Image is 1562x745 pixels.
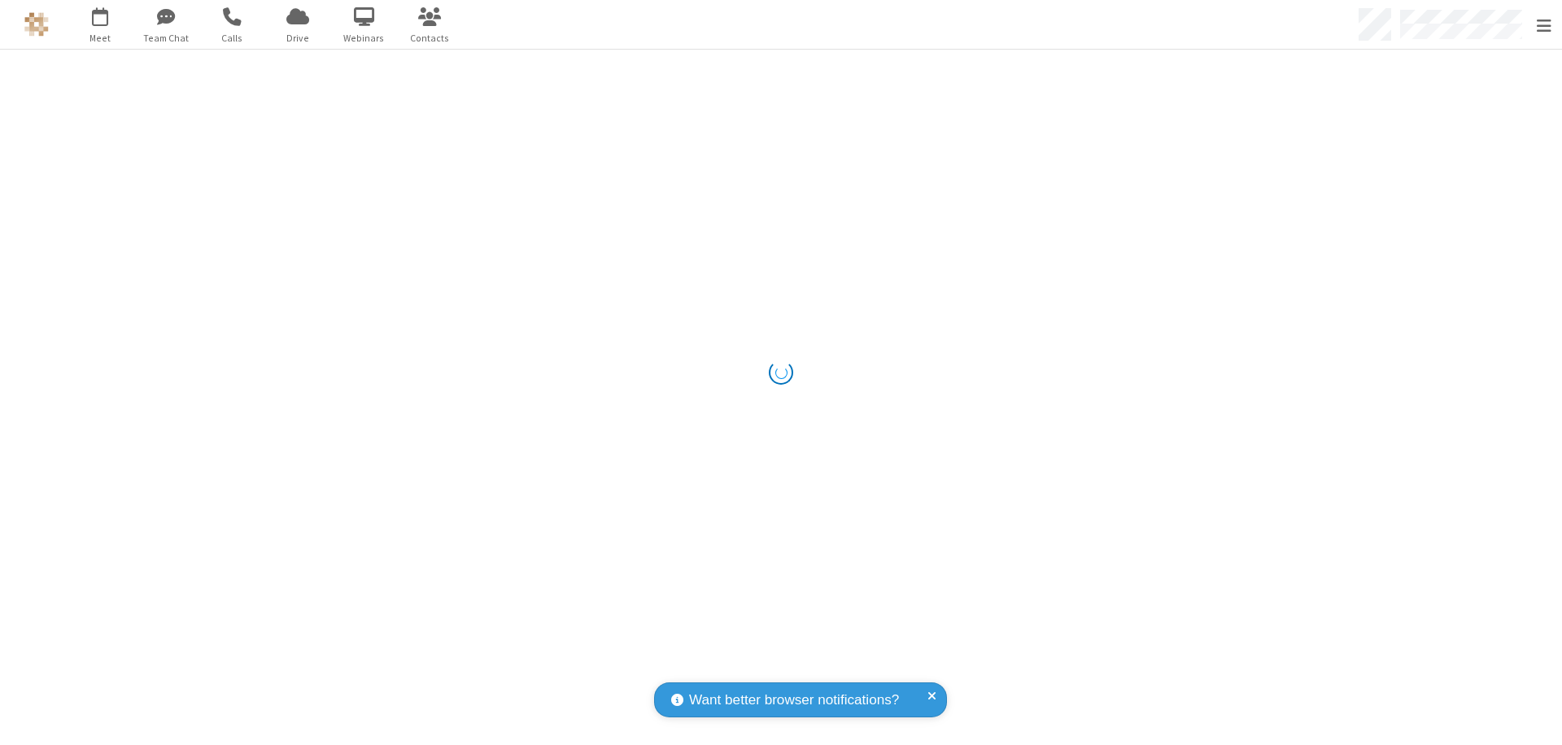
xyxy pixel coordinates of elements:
img: QA Selenium DO NOT DELETE OR CHANGE [24,12,49,37]
span: Contacts [399,31,460,46]
span: Calls [202,31,263,46]
span: Want better browser notifications? [689,690,899,711]
span: Webinars [334,31,395,46]
span: Drive [268,31,329,46]
span: Meet [70,31,131,46]
span: Team Chat [136,31,197,46]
